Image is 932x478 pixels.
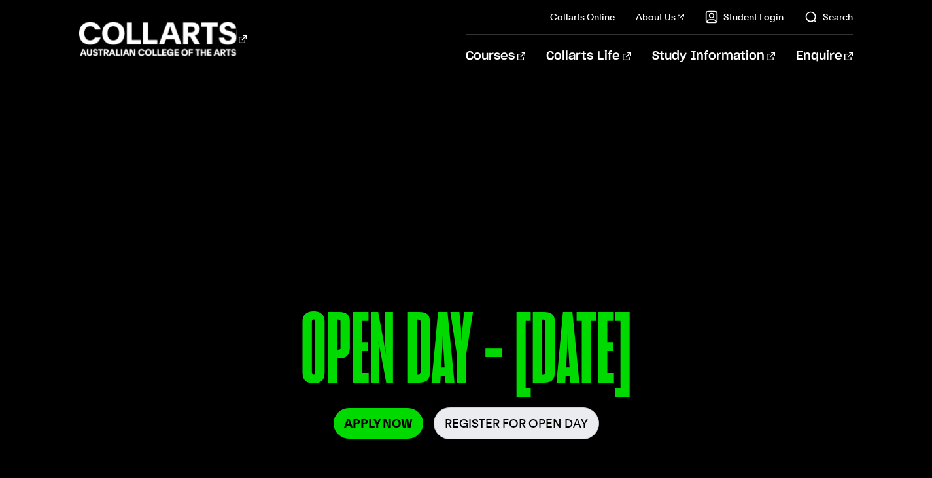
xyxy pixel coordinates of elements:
a: Collarts Life [546,35,630,78]
p: OPEN DAY - [DATE] [79,299,853,407]
a: Courses [466,35,525,78]
div: Go to homepage [79,20,247,58]
a: Search [804,10,853,24]
a: Register for Open Day [434,407,599,439]
a: Study Information [652,35,775,78]
a: Student Login [705,10,784,24]
a: Collarts Online [550,10,615,24]
a: Apply Now [334,408,423,439]
a: About Us [636,10,684,24]
a: Enquire [796,35,853,78]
